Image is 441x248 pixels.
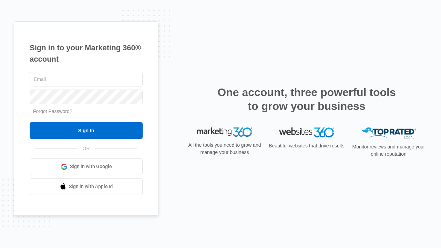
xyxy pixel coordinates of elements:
[30,158,143,175] a: Sign in with Google
[30,122,143,139] input: Sign In
[361,127,416,139] img: Top Rated Local
[30,178,143,195] a: Sign in with Apple Id
[30,42,143,65] h1: Sign in to your Marketing 360® account
[70,163,112,170] span: Sign in with Google
[215,85,398,113] h2: One account, three powerful tools to grow your business
[186,142,263,156] p: All the tools you need to grow and manage your business
[279,127,334,137] img: Websites 360
[268,142,345,149] p: Beautiful websites that drive results
[350,143,427,158] p: Monitor reviews and manage your online reputation
[78,145,95,152] span: OR
[69,183,113,190] span: Sign in with Apple Id
[197,127,252,137] img: Marketing 360
[33,108,72,114] a: Forgot Password?
[30,72,143,86] input: Email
